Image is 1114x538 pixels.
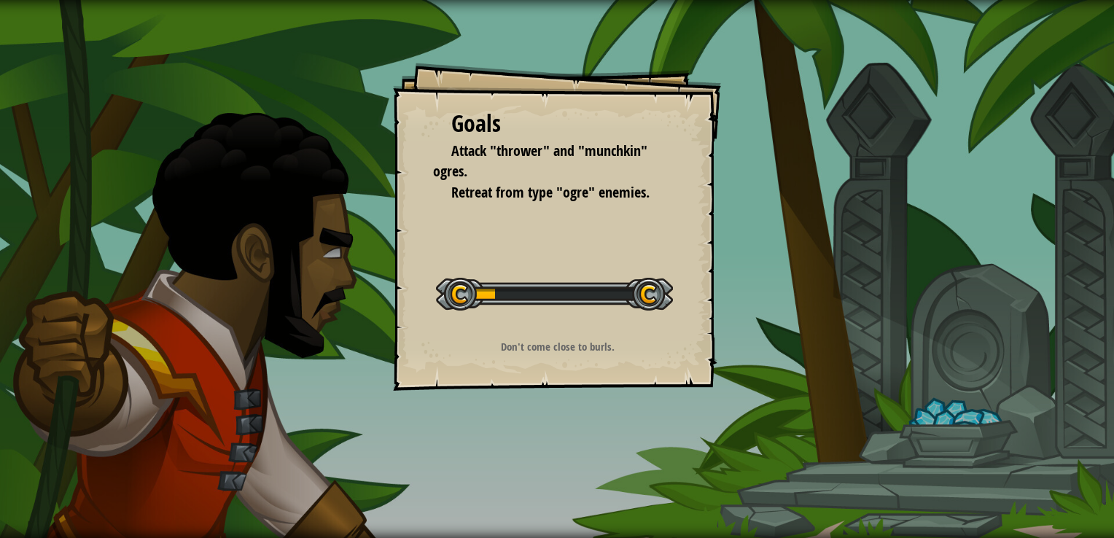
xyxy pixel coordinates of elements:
span: Hi. Need any help? [9,10,105,22]
div: Goals [451,107,663,141]
span: Retreat from type "ogre" enemies. [451,182,650,202]
p: Don't come close to burls. [411,339,704,354]
li: Attack "thrower" and "munchkin" ogres. [433,141,659,182]
span: Attack "thrower" and "munchkin" ogres. [433,141,647,182]
li: Retreat from type "ogre" enemies. [433,182,659,203]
